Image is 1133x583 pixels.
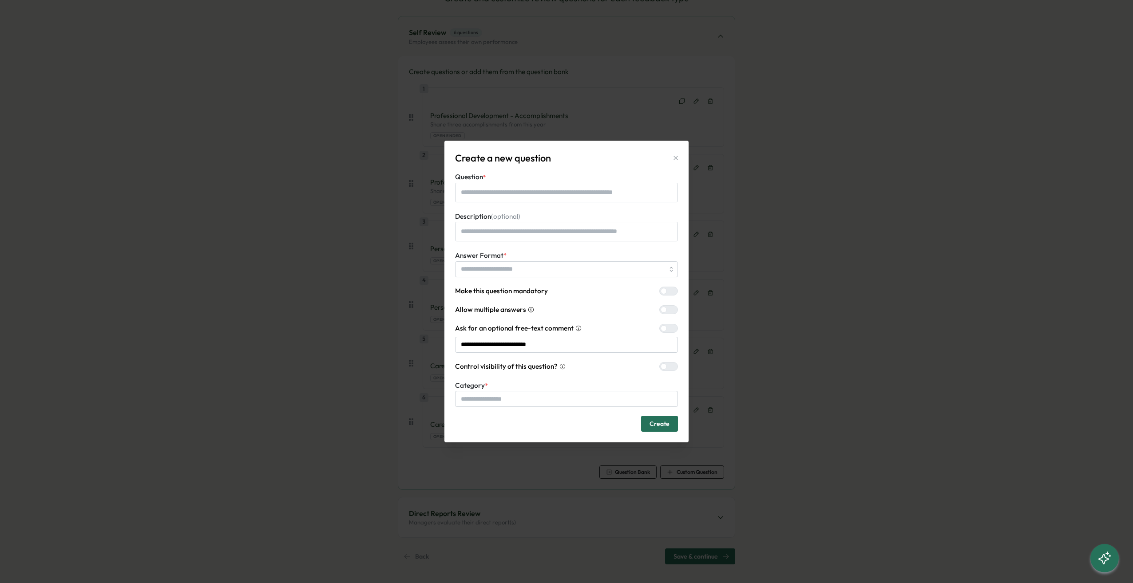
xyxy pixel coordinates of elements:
[455,212,520,221] span: Description
[455,286,548,296] span: Make this question mandatory
[641,416,678,432] button: Create
[455,251,503,260] span: Answer Format
[650,416,669,431] span: Create
[455,173,483,181] span: Question
[491,212,520,221] span: (optional)
[455,151,551,165] p: Create a new question
[455,362,558,371] span: Control visibility of this question?
[455,323,574,333] span: Ask for an optional free-text comment
[455,381,485,390] span: Category
[455,305,526,315] span: Allow multiple answers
